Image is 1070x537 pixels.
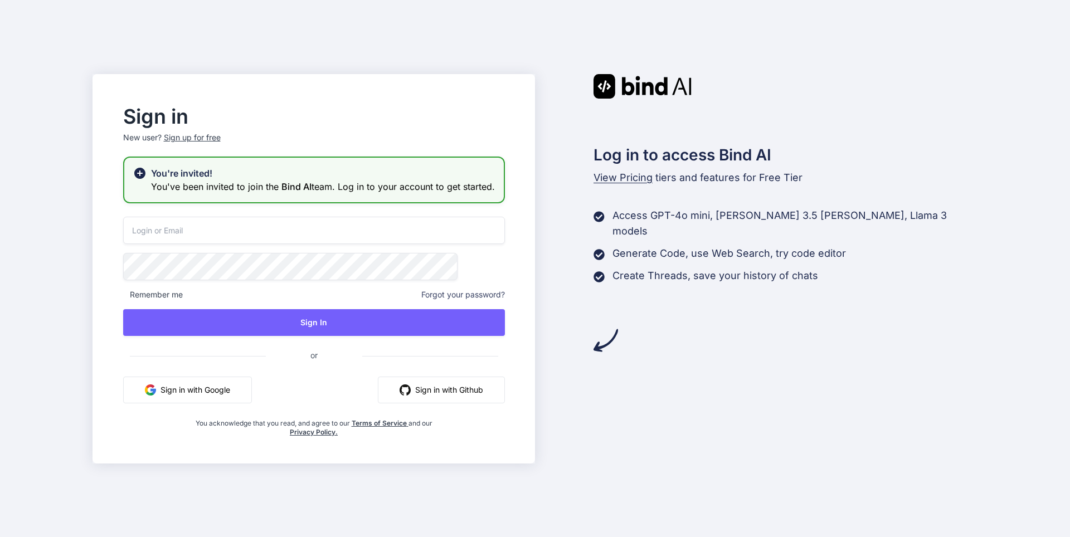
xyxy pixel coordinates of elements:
p: Generate Code, use Web Search, try code editor [612,246,846,261]
span: View Pricing [594,172,653,183]
p: Access GPT-4o mini, [PERSON_NAME] 3.5 [PERSON_NAME], Llama 3 models [612,208,977,239]
h2: Log in to access Bind AI [594,143,977,167]
span: Forgot your password? [421,289,505,300]
img: arrow [594,328,618,353]
input: Login or Email [123,217,505,244]
img: google [145,384,156,396]
span: or [266,341,362,369]
div: Sign up for free [164,132,221,143]
p: tiers and features for Free Tier [594,170,977,185]
span: Bind AI [281,181,312,192]
a: Terms of Service [352,419,408,427]
h2: Sign in [123,108,505,125]
p: New user? [123,132,505,157]
button: Sign in with Google [123,377,252,403]
h2: You're invited! [151,167,495,180]
button: Sign In [123,309,505,336]
p: Create Threads, save your history of chats [612,268,818,284]
img: github [400,384,411,396]
div: You acknowledge that you read, and agree to our and our [187,412,441,437]
h3: You've been invited to join the team. Log in to your account to get started. [151,180,495,193]
button: Sign in with Github [378,377,505,403]
a: Privacy Policy. [290,428,338,436]
img: Bind AI logo [594,74,692,99]
span: Remember me [123,289,183,300]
